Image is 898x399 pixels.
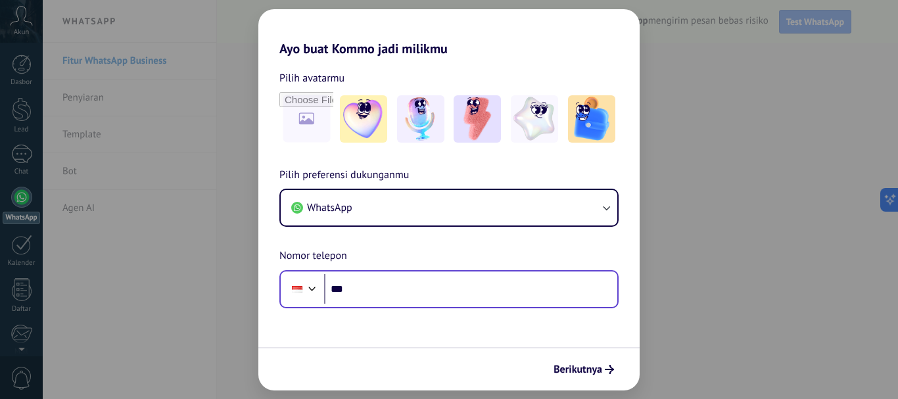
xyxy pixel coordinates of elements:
span: Berikutnya [554,365,602,374]
img: -1.jpeg [340,95,387,143]
img: -5.jpeg [568,95,615,143]
h2: Ayo buat Kommo jadi milikmu [258,9,640,57]
img: -3.jpeg [454,95,501,143]
span: WhatsApp [307,201,352,214]
img: -2.jpeg [397,95,444,143]
span: Pilih avatarmu [279,70,344,87]
span: Nomor telepon [279,248,347,265]
div: Indonesia: + 62 [285,275,310,303]
button: Berikutnya [548,358,620,381]
button: WhatsApp [281,190,617,225]
img: -4.jpeg [511,95,558,143]
span: Pilih preferensi dukunganmu [279,167,409,184]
